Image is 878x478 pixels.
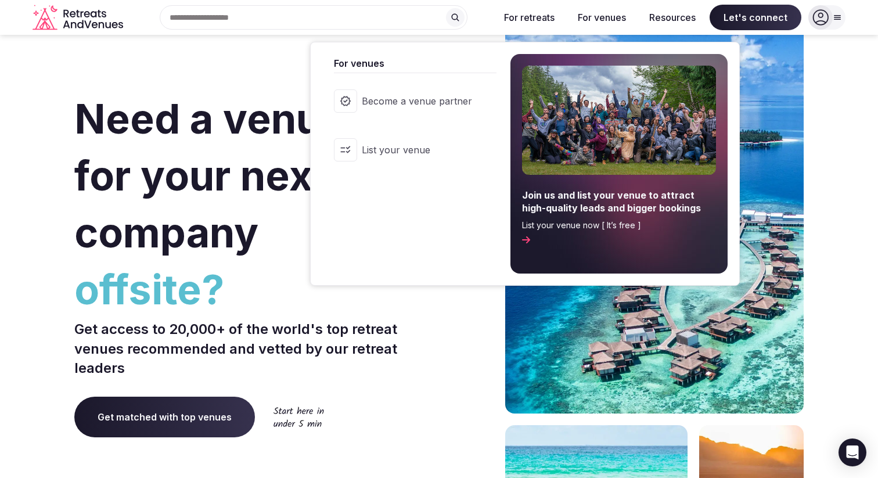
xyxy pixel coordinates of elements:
a: List your venue [322,127,496,173]
div: Open Intercom Messenger [839,439,866,466]
a: Become a venue partner [322,78,496,124]
span: offsite? [74,261,434,318]
button: For retreats [495,5,564,30]
span: Join us and list your venue to attract high-quality leads and bigger bookings [522,189,716,215]
a: Visit the homepage [33,5,125,31]
button: For venues [568,5,635,30]
span: Become a venue partner [362,95,472,107]
img: For venues [522,66,716,175]
a: Join us and list your venue to attract high-quality leads and bigger bookingsList your venue now ... [510,54,728,274]
img: Start here in under 5 min [274,407,324,427]
svg: Retreats and Venues company logo [33,5,125,31]
span: Need a venue for your next company [74,94,346,257]
span: For venues [334,56,496,70]
span: List your venue now [ It’s free ] [522,220,716,231]
span: Let's connect [710,5,801,30]
span: List your venue [362,143,472,156]
p: Get access to 20,000+ of the world's top retreat venues recommended and vetted by our retreat lea... [74,319,434,378]
button: Resources [640,5,705,30]
a: Get matched with top venues [74,397,255,437]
